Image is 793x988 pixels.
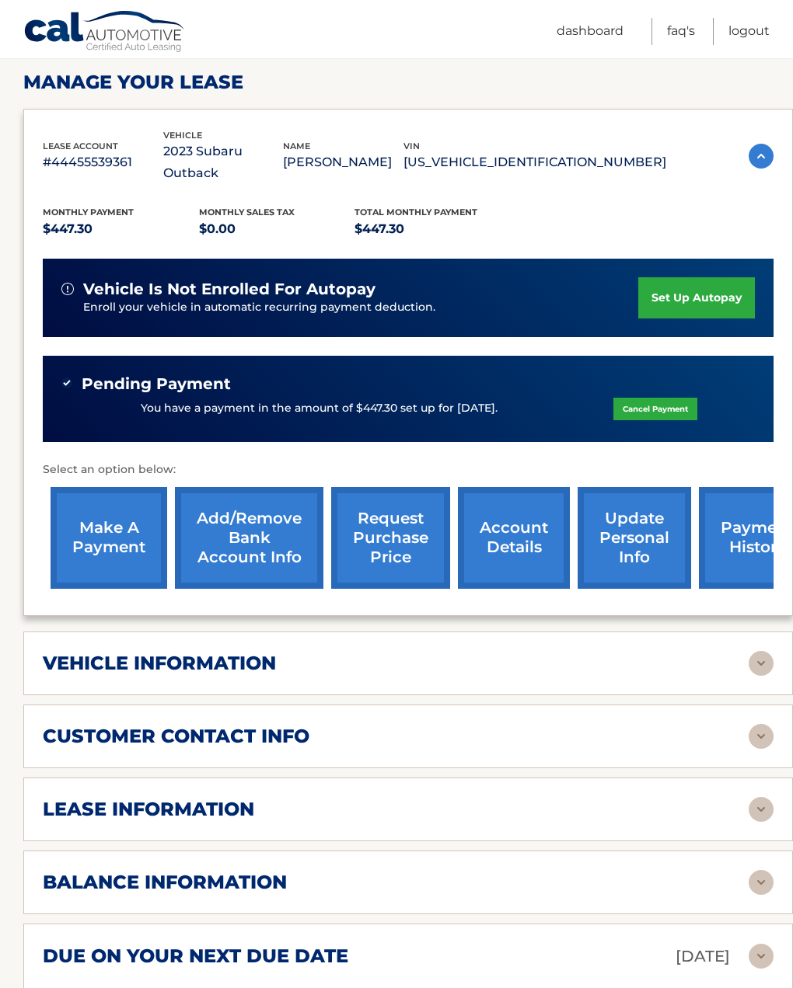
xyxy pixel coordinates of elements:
a: Add/Remove bank account info [175,487,323,589]
img: accordion-rest.svg [749,651,774,676]
a: Cal Automotive [23,10,187,55]
span: Monthly sales Tax [199,207,295,217]
h2: vehicle information [43,652,276,675]
span: name [283,141,310,151]
a: make a payment [51,487,167,589]
h2: customer contact info [43,725,309,748]
p: #44455539361 [43,151,163,173]
img: alert-white.svg [61,283,74,295]
a: Cancel Payment [613,398,697,420]
a: update personal info [578,487,691,589]
p: $447.30 [43,218,199,240]
a: Dashboard [557,18,624,45]
p: [DATE] [676,943,730,970]
p: $447.30 [355,218,511,240]
span: Monthly Payment [43,207,134,217]
span: vehicle [163,130,202,141]
h2: Manage Your Lease [23,71,793,94]
img: accordion-rest.svg [749,724,774,749]
p: $0.00 [199,218,355,240]
span: lease account [43,141,118,151]
img: accordion-active.svg [749,144,774,169]
a: Logout [728,18,770,45]
p: You have a payment in the amount of $447.30 set up for [DATE]. [141,400,498,417]
p: Enroll your vehicle in automatic recurring payment deduction. [83,299,638,316]
span: vehicle is not enrolled for autopay [83,280,376,299]
span: vin [403,141,420,151]
a: set up autopay [638,277,755,318]
p: 2023 Subaru Outback [163,141,284,184]
p: [PERSON_NAME] [283,151,403,173]
img: accordion-rest.svg [749,944,774,969]
p: [US_VEHICLE_IDENTIFICATION_NUMBER] [403,151,666,173]
img: accordion-rest.svg [749,870,774,895]
span: Total Monthly Payment [355,207,477,217]
a: FAQ's [667,18,695,45]
a: request purchase price [331,487,450,589]
h2: due on your next due date [43,945,348,968]
p: Select an option below: [43,461,774,479]
h2: balance information [43,871,287,894]
h2: lease information [43,798,254,821]
span: Pending Payment [82,374,231,394]
img: check-green.svg [61,377,72,388]
a: account details [458,487,570,589]
img: accordion-rest.svg [749,797,774,822]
